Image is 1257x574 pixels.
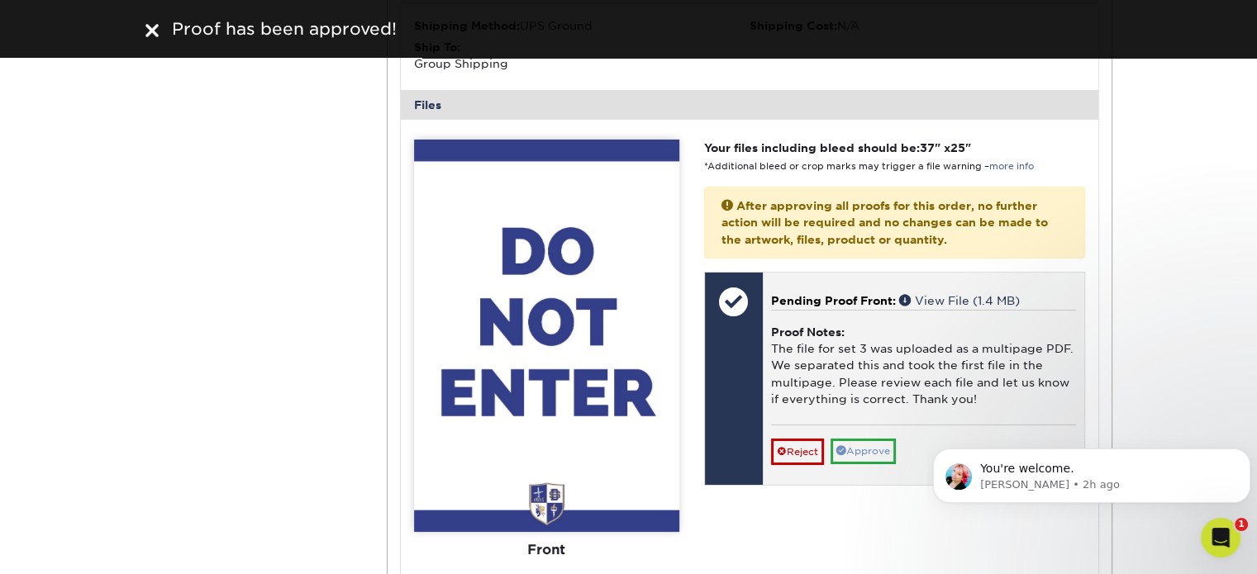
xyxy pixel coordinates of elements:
[704,141,971,154] strong: Your files including bleed should be: " x "
[145,24,159,37] img: close
[1201,518,1240,557] iframe: Intercom live chat
[771,439,824,465] a: Reject
[1235,518,1248,531] span: 1
[771,325,845,339] strong: Proof Notes:
[771,310,1076,425] div: The file for set 3 was uploaded as a multipage PDF. We separated this and took the first file in ...
[989,161,1034,172] a: more info
[831,439,896,464] a: Approve
[721,199,1048,246] strong: After approving all proofs for this order, no further action will be required and no changes can ...
[899,294,1020,307] a: View File (1.4 MB)
[926,414,1257,529] iframe: Intercom notifications message
[704,161,1034,172] small: *Additional bleed or crop marks may trigger a file warning –
[172,19,397,39] span: Proof has been approved!
[920,141,935,154] span: 37
[401,90,1098,120] div: Files
[414,532,679,568] div: Front
[950,141,965,154] span: 25
[771,294,896,307] span: Pending Proof Front:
